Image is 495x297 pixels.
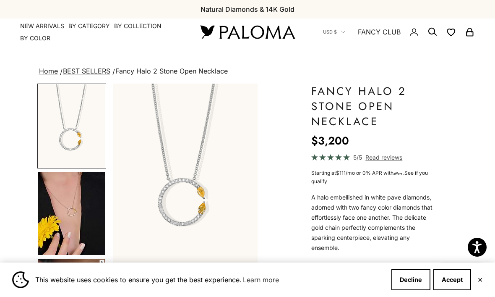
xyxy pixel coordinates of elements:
[114,22,162,30] summary: By Collection
[37,66,458,77] nav: breadcrumbs
[12,271,29,288] img: Cookie banner
[20,34,50,42] summary: By Color
[365,152,402,162] span: Read reviews
[113,84,258,263] img: #WhiteGold
[353,152,362,162] span: 5/5
[37,171,106,256] button: Go to item 4
[242,273,280,286] a: Learn more
[323,28,345,36] button: USD $
[115,67,228,75] span: Fancy Halo 2 Stone Open Necklace
[35,273,385,286] span: This website uses cookies to ensure you get the best experience.
[433,269,471,290] button: Accept
[20,22,64,30] a: NEW ARRIVALS
[113,84,258,263] div: Item 1 of 18
[38,172,105,255] img: #YellowGold #RoseGold #WhiteGold
[20,22,180,42] nav: Primary navigation
[311,170,428,184] span: Starting at /mo or 0% APR with .
[63,67,110,75] a: BEST SELLERS
[336,170,346,176] span: $111
[358,26,401,37] a: FANCY CLUB
[477,277,483,282] button: Close
[311,152,437,162] a: 5/5 Read reviews
[393,171,403,175] span: Affirm
[37,84,106,168] button: Go to item 1
[68,22,110,30] summary: By Category
[201,4,294,15] p: Natural Diamonds & 14K Gold
[38,84,105,168] img: #WhiteGold
[311,192,437,253] p: A halo embellished in white pave diamonds, adorned with two fancy color diamonds that effortlessl...
[311,84,437,129] h1: Fancy Halo 2 Stone Open Necklace
[311,132,349,149] sale-price: $3,200
[323,18,475,45] nav: Secondary navigation
[323,28,337,36] span: USD $
[39,67,58,75] a: Home
[391,269,430,290] button: Decline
